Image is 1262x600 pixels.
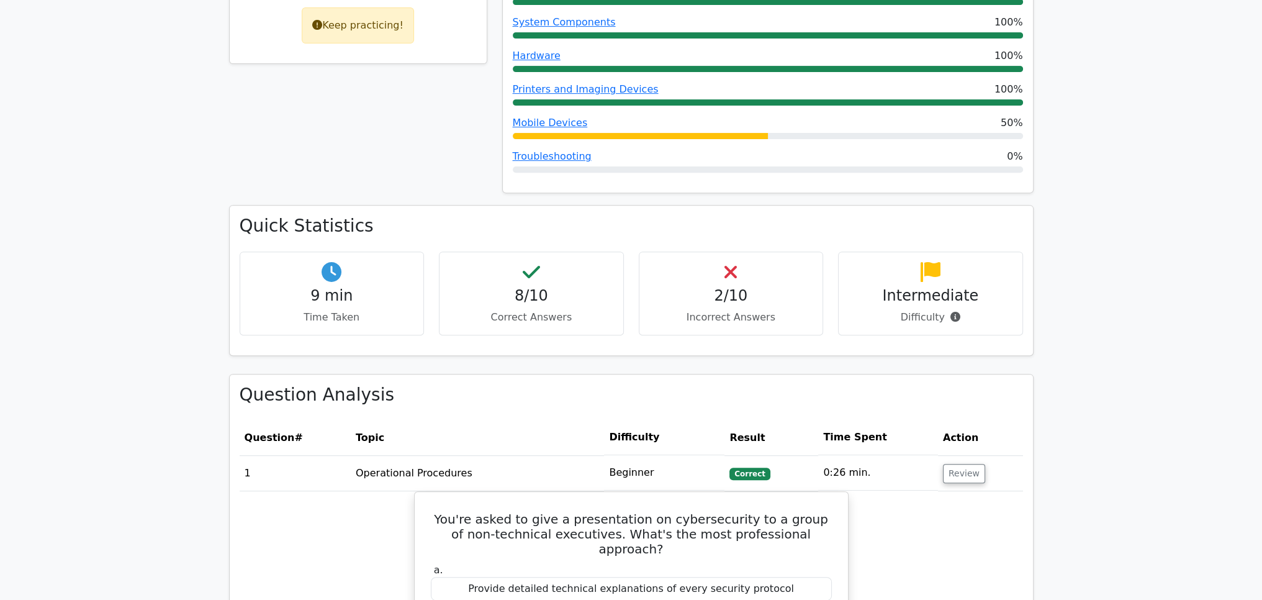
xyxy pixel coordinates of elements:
th: Time Spent [818,420,938,455]
a: Troubleshooting [513,150,592,162]
p: Incorrect Answers [649,310,813,325]
h4: 2/10 [649,287,813,305]
h5: You're asked to give a presentation on cybersecurity to a group of non-technical executives. What... [430,512,833,557]
h3: Quick Statistics [240,216,1023,237]
a: Printers and Imaging Devices [513,83,659,95]
a: Mobile Devices [513,117,588,129]
th: Difficulty [604,420,724,455]
td: Operational Procedures [351,455,604,491]
div: Keep practicing! [302,7,414,43]
button: Review [943,464,985,483]
span: 100% [994,82,1023,97]
h4: Intermediate [849,287,1012,305]
td: 1 [240,455,351,491]
span: 0% [1007,149,1022,164]
th: # [240,420,351,455]
p: Difficulty [849,310,1012,325]
p: Correct Answers [449,310,613,325]
h4: 9 min [250,287,414,305]
a: System Components [513,16,616,28]
th: Result [724,420,818,455]
span: Question [245,432,295,443]
a: Hardware [513,50,561,61]
h4: 8/10 [449,287,613,305]
span: 100% [994,48,1023,63]
p: Time Taken [250,310,414,325]
span: a. [434,564,443,576]
h3: Question Analysis [240,384,1023,406]
span: Correct [729,468,770,480]
span: 50% [1001,116,1023,130]
span: 100% [994,15,1023,30]
td: Beginner [604,455,724,491]
th: Action [938,420,1023,455]
th: Topic [351,420,604,455]
td: 0:26 min. [818,455,938,491]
